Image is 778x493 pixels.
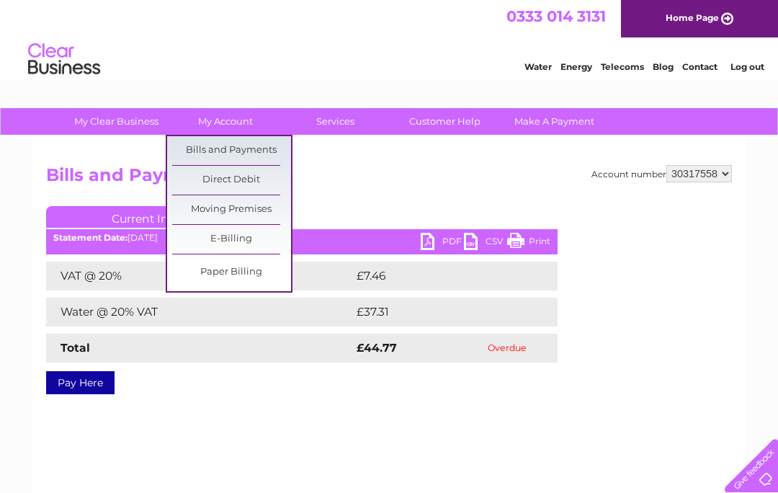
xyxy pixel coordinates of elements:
a: My Account [166,108,285,135]
a: Make A Payment [495,108,614,135]
a: 0333 014 3131 [506,7,606,25]
a: Contact [682,61,717,72]
a: Print [507,233,550,254]
a: Pay Here [46,371,115,394]
a: Services [276,108,395,135]
a: Direct Debit [172,166,291,195]
a: Blog [653,61,674,72]
td: Water @ 20% VAT [46,298,353,327]
a: Current Invoice [46,206,262,228]
td: Overdue [457,334,558,363]
div: Clear Business is a trading name of Verastar Limited (registered in [GEOGRAPHIC_DATA] No. 3667643... [50,8,730,70]
img: logo.png [27,37,101,81]
b: Statement Date: [53,232,128,243]
a: Paper Billing [172,258,291,287]
a: CSV [464,233,507,254]
a: E-Billing [172,225,291,254]
a: Customer Help [385,108,504,135]
a: Log out [730,61,764,72]
a: Moving Premises [172,195,291,224]
div: Account number [591,165,732,182]
strong: Total [61,341,90,355]
strong: £44.77 [357,341,397,355]
a: Bills and Payments [172,136,291,165]
a: Water [524,61,552,72]
td: £7.46 [353,262,524,290]
td: VAT @ 20% [46,262,353,290]
a: PDF [421,233,464,254]
div: [DATE] [46,233,558,243]
td: £37.31 [353,298,526,327]
a: My Clear Business [57,108,176,135]
a: Energy [560,61,592,72]
h2: Bills and Payments [46,165,732,192]
a: Telecoms [601,61,644,72]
